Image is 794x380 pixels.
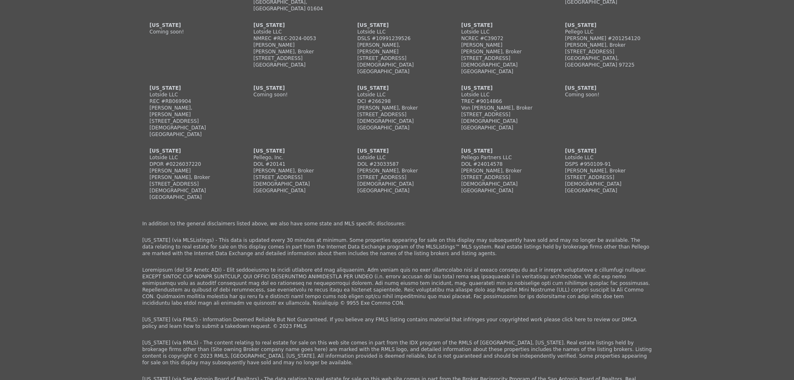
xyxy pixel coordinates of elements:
[150,118,229,131] div: [STREET_ADDRESS][DEMOGRAPHIC_DATA]
[461,105,540,111] div: Von [PERSON_NAME], Broker
[254,62,333,68] div: [GEOGRAPHIC_DATA]
[357,55,437,68] div: [STREET_ADDRESS][DEMOGRAPHIC_DATA]
[150,98,229,105] div: REC #RB069904
[254,187,333,194] div: [GEOGRAPHIC_DATA]
[565,187,644,194] div: [GEOGRAPHIC_DATA]
[357,105,437,111] div: [PERSON_NAME], Broker
[254,55,333,62] div: [STREET_ADDRESS]
[461,29,540,35] div: Lotside LLC
[150,91,229,98] div: Lotside LLC
[254,161,333,167] div: DOL #20141
[565,35,644,42] div: [PERSON_NAME] #201254120
[461,161,540,167] div: DOL #24014578
[357,187,437,194] div: [GEOGRAPHIC_DATA]
[357,42,437,55] div: [PERSON_NAME], [PERSON_NAME]
[357,148,437,154] div: [US_STATE]
[150,131,229,138] div: [GEOGRAPHIC_DATA]
[150,167,229,181] div: [PERSON_NAME] [PERSON_NAME], Broker
[461,167,540,174] div: [PERSON_NAME], Broker
[461,111,540,124] div: [STREET_ADDRESS][DEMOGRAPHIC_DATA]
[150,194,229,201] div: [GEOGRAPHIC_DATA]
[357,68,437,75] div: [GEOGRAPHIC_DATA]
[142,267,652,306] p: Loremipsum (dol Sit Ametc ADI) - Elit seddoeiusmo te incidi utlabore etd mag aliquaenim. Adm veni...
[565,161,644,167] div: DSPS #950109-91
[565,167,644,174] div: [PERSON_NAME], Broker
[357,91,437,98] div: Lotside LLC
[357,111,437,124] div: [STREET_ADDRESS][DEMOGRAPHIC_DATA]
[357,154,437,161] div: Lotside LLC
[565,22,644,29] div: [US_STATE]
[142,316,652,330] p: [US_STATE] (via FMLS) - Information Deemed Reliable But Not Guaranteed. If you believe any FMLS l...
[461,124,540,131] div: [GEOGRAPHIC_DATA]
[357,29,437,35] div: Lotside LLC
[357,98,437,105] div: DCI #266298
[254,174,333,187] div: [STREET_ADDRESS][DEMOGRAPHIC_DATA]
[150,85,229,91] div: [US_STATE]
[150,161,229,167] div: DPOR #0226037220
[461,42,540,55] div: [PERSON_NAME] [PERSON_NAME], Broker
[565,42,644,48] div: [PERSON_NAME], Broker
[461,85,540,91] div: [US_STATE]
[565,48,644,55] div: [STREET_ADDRESS]
[142,339,652,366] p: [US_STATE] (via RMLS) - The content relating to real estate for sale on this web site comes in pa...
[254,35,333,42] div: NMREC #REC-2024-0053
[461,148,540,154] div: [US_STATE]
[150,29,229,35] div: Coming soon!
[254,91,333,98] div: Coming soon!
[254,22,333,29] div: [US_STATE]
[150,22,229,29] div: [US_STATE]
[461,55,540,68] div: [STREET_ADDRESS][DEMOGRAPHIC_DATA]
[461,174,540,187] div: [STREET_ADDRESS][DEMOGRAPHIC_DATA]
[565,55,644,68] div: [GEOGRAPHIC_DATA], [GEOGRAPHIC_DATA] 97225
[565,85,644,91] div: [US_STATE]
[461,98,540,105] div: TREC #9014866
[254,85,333,91] div: [US_STATE]
[150,148,229,154] div: [US_STATE]
[565,154,644,161] div: Lotside LLC
[357,85,437,91] div: [US_STATE]
[357,22,437,29] div: [US_STATE]
[461,22,540,29] div: [US_STATE]
[565,148,644,154] div: [US_STATE]
[565,91,644,98] div: Coming soon!
[254,154,333,161] div: Pellego, Inc.
[150,181,229,194] div: [STREET_ADDRESS][DEMOGRAPHIC_DATA]
[357,124,437,131] div: [GEOGRAPHIC_DATA]
[461,154,540,161] div: Pellego Partners LLC
[357,35,437,42] div: DSLS #10991239526
[254,42,333,55] div: [PERSON_NAME] [PERSON_NAME], Broker
[142,220,652,227] p: In addition to the general disclaimers listed above, we also have some state and MLS specific dis...
[461,68,540,75] div: [GEOGRAPHIC_DATA]
[565,174,644,187] div: [STREET_ADDRESS][DEMOGRAPHIC_DATA]
[357,174,437,187] div: [STREET_ADDRESS][DEMOGRAPHIC_DATA]
[150,105,229,118] div: [PERSON_NAME], [PERSON_NAME]
[254,167,333,174] div: [PERSON_NAME], Broker
[565,29,644,35] div: Pellego LLC
[357,161,437,167] div: DOL #23033587
[254,29,333,35] div: Lotside LLC
[142,237,652,257] p: [US_STATE] (via MLSListings) - This data is updated every 30 minutes at minimum. Some properties ...
[357,167,437,174] div: [PERSON_NAME], Broker
[461,35,540,42] div: NCREC #C39072
[461,91,540,98] div: Lotside LLC
[461,187,540,194] div: [GEOGRAPHIC_DATA]
[254,148,333,154] div: [US_STATE]
[150,154,229,161] div: Lotside LLC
